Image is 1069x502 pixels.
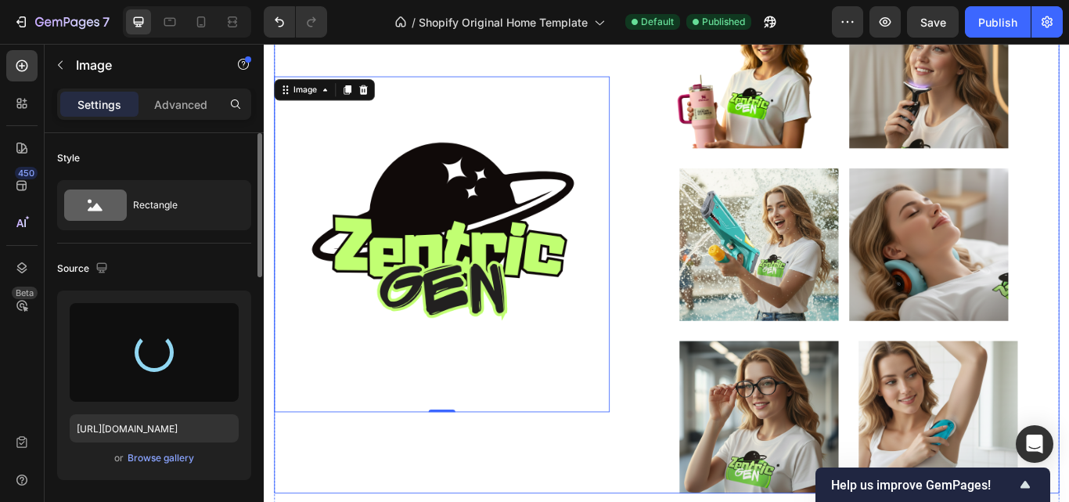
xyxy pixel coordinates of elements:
[6,6,117,38] button: 7
[70,414,239,442] input: https://example.com/image.jpg
[920,16,946,29] span: Save
[76,56,209,74] p: Image
[57,258,111,280] div: Source
[682,146,868,323] img: Alt Image
[77,96,121,113] p: Settings
[831,478,1016,493] span: Help us improve GemPages!
[965,6,1031,38] button: Publish
[264,44,1069,502] iframe: Design area
[133,187,229,223] div: Rectangle
[1016,425,1053,463] div: Open Intercom Messenger
[154,96,207,113] p: Advanced
[831,475,1035,494] button: Show survey - Help us improve GemPages!
[978,14,1017,31] div: Publish
[127,450,195,466] button: Browse gallery
[264,6,327,38] div: Undo/Redo
[702,15,745,29] span: Published
[419,14,588,31] span: Shopify Original Home Template
[57,151,80,165] div: Style
[128,451,194,465] div: Browse gallery
[412,14,416,31] span: /
[15,167,38,179] div: 450
[12,287,38,299] div: Beta
[103,13,110,31] p: 7
[114,449,124,468] span: or
[641,15,674,29] span: Default
[907,6,959,38] button: Save
[484,146,670,323] img: Alt Image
